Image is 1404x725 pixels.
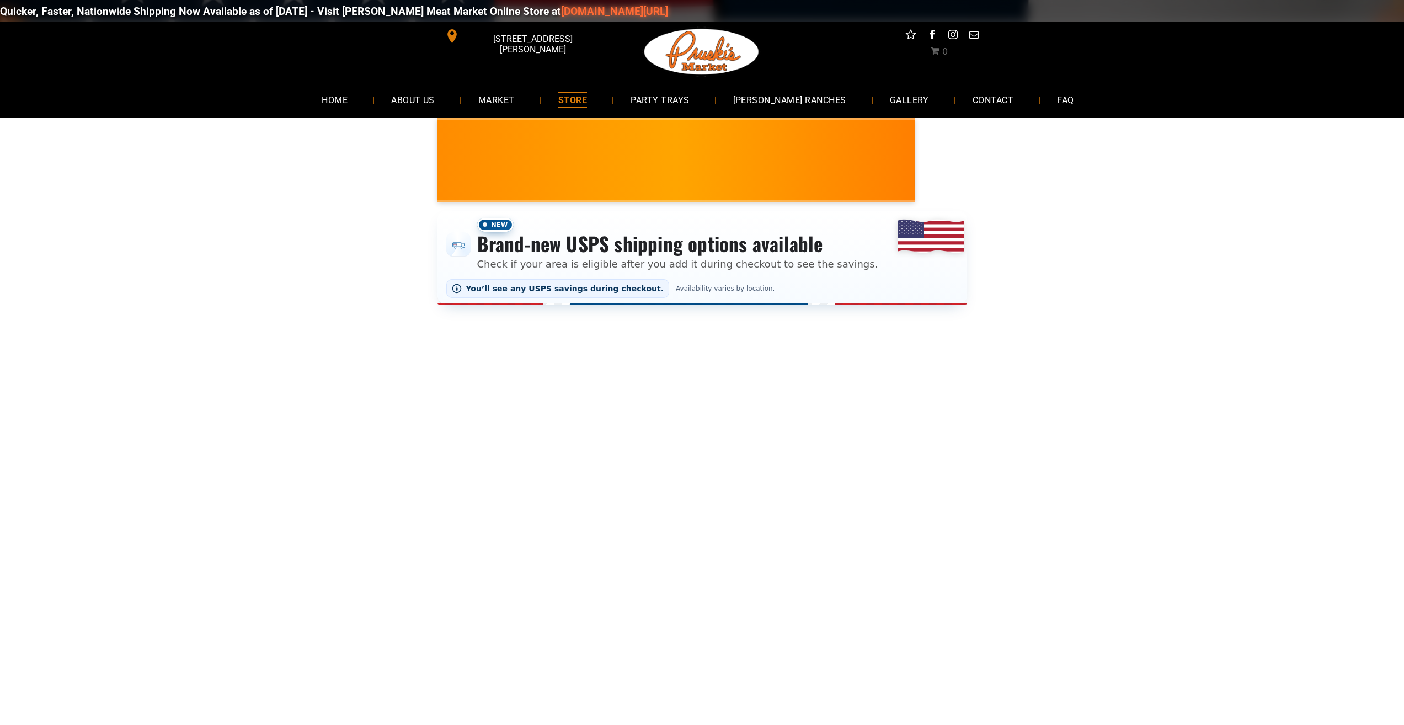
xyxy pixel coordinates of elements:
[542,85,604,114] a: STORE
[437,28,606,45] a: [STREET_ADDRESS][PERSON_NAME]
[305,85,364,114] a: HOME
[561,5,668,18] a: [DOMAIN_NAME][URL]
[477,218,514,232] span: New
[462,85,531,114] a: MARKET
[967,28,981,45] a: email
[375,85,451,114] a: ABOUT US
[614,85,706,114] a: PARTY TRAYS
[956,85,1030,114] a: CONTACT
[642,22,761,82] img: Pruski-s+Market+HQ+Logo2-1920w.png
[461,28,604,60] span: [STREET_ADDRESS][PERSON_NAME]
[925,28,939,45] a: facebook
[904,28,918,45] a: Social network
[946,28,960,45] a: instagram
[477,232,878,256] h3: Brand-new USPS shipping options available
[437,211,967,305] div: Shipping options announcement
[717,85,863,114] a: [PERSON_NAME] RANCHES
[466,284,664,293] span: You’ll see any USPS savings during checkout.
[1040,85,1090,114] a: FAQ
[873,85,946,114] a: GALLERY
[674,285,777,292] span: Availability varies by location.
[942,46,948,57] span: 0
[477,257,878,271] p: Check if your area is eligible after you add it during checkout to see the savings.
